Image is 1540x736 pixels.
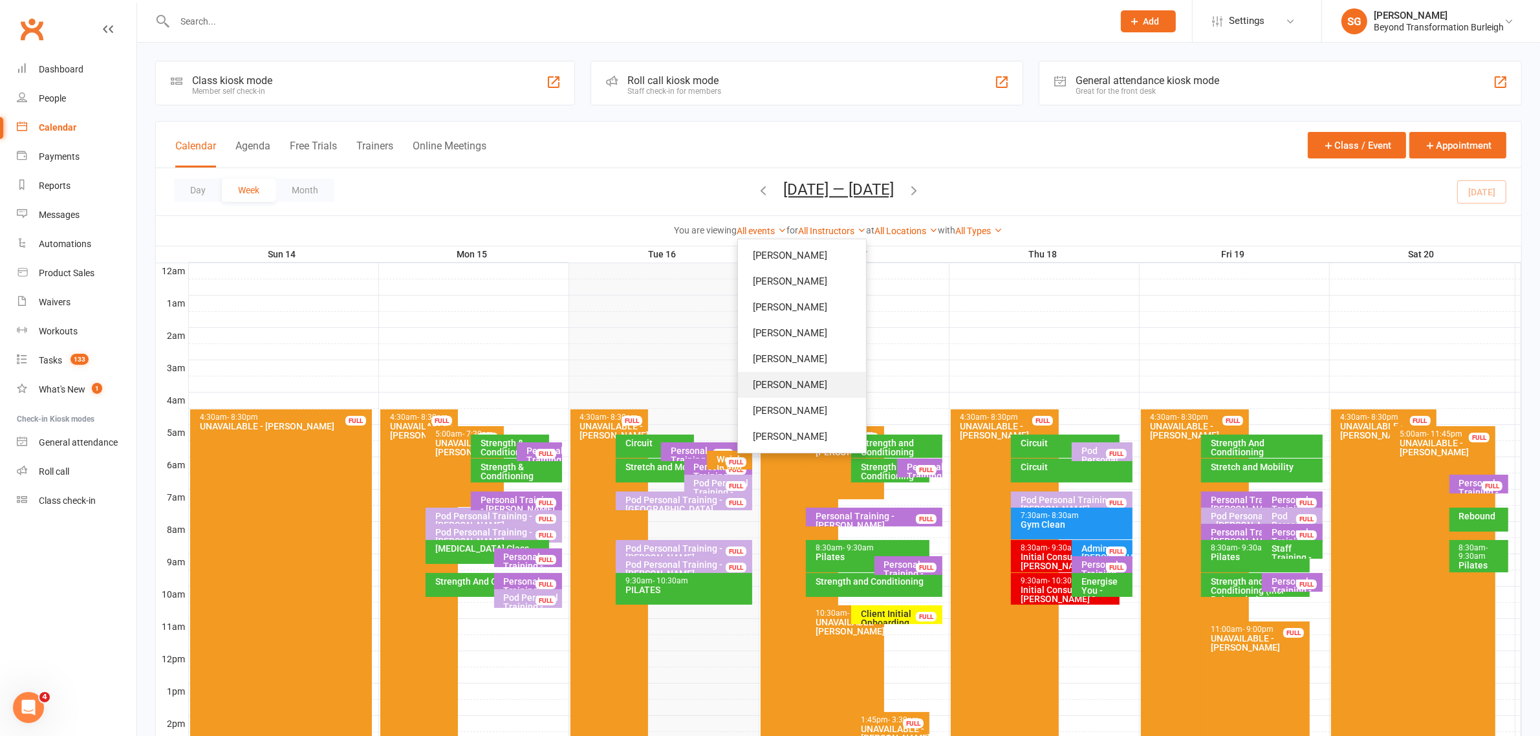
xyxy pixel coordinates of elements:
[693,479,750,506] div: Pod Personal Training - [PERSON_NAME]
[1144,16,1160,27] span: Add
[713,449,733,459] div: FULL
[462,429,493,438] span: - 7:30am
[536,498,556,508] div: FULL
[503,577,560,604] div: Personal Training - [PERSON_NAME]
[17,486,136,515] a: Class kiosk mode
[1076,87,1219,96] div: Great for the front desk
[417,413,448,422] span: - 8:30pm
[847,609,878,618] span: - 9:00pm
[188,246,378,263] th: Sun 14
[738,243,866,268] a: [PERSON_NAME]
[192,74,272,87] div: Class kiosk mode
[815,609,882,618] div: 10:30am
[536,579,556,589] div: FULL
[276,179,334,202] button: Month
[860,716,927,724] div: 1:45pm
[1238,543,1269,552] span: - 9:30am
[39,93,66,103] div: People
[875,226,938,236] a: All Locations
[17,200,136,230] a: Messages
[1210,552,1307,561] div: Pilates
[815,552,927,561] div: Pilates
[435,512,559,539] div: Pod Personal Training - [PERSON_NAME], [PERSON_NAME]
[17,142,136,171] a: Payments
[156,296,188,312] th: 1am
[675,225,737,235] strong: You are viewing
[356,140,393,168] button: Trainers
[17,375,136,404] a: What's New1
[1106,449,1127,459] div: FULL
[39,297,70,307] div: Waivers
[738,372,866,398] a: [PERSON_NAME]
[199,413,370,422] div: 4:30am
[815,512,940,530] div: Personal Training - [PERSON_NAME]
[503,593,560,629] div: Pod Personal Training - [PERSON_NAME], [PERSON_NAME]...
[1020,520,1130,529] div: Gym Clean
[1048,543,1079,552] span: - 9:30am
[1410,416,1431,426] div: FULL
[884,560,940,587] div: Personal Training - [PERSON_NAME]
[1459,543,1488,561] span: - 9:30am
[627,74,721,87] div: Roll call kiosk mode
[916,514,937,524] div: FULL
[1032,416,1053,426] div: FULL
[580,422,646,440] div: UNAVAILABLE - [PERSON_NAME]
[1081,577,1130,613] div: Energise You - GiGong Exercises
[1210,438,1320,457] div: Strength And Conditioning
[235,140,270,168] button: Agenda
[693,462,750,490] div: Personal Training - [PERSON_NAME]
[738,346,866,372] a: [PERSON_NAME]
[156,457,188,473] th: 6am
[1081,446,1130,501] div: Pod Personal Training - [PERSON_NAME], [PERSON_NAME] wi...
[960,422,1057,440] div: UNAVAILABLE - [PERSON_NAME]
[625,438,691,448] div: Circuit
[17,288,136,317] a: Waivers
[480,462,559,481] div: Strength & Conditioning
[580,413,646,422] div: 4:30am
[156,360,188,376] th: 3am
[435,430,501,438] div: 5:00am
[16,13,48,45] a: Clubworx
[1020,552,1117,570] div: Initial Consultation - [PERSON_NAME]
[39,268,94,278] div: Product Sales
[858,433,878,442] div: FULL
[906,462,940,499] div: Personal Training - [PERSON_NAME]
[92,383,102,394] span: 1
[156,651,188,667] th: 12pm
[726,498,746,508] div: FULL
[1020,512,1130,520] div: 7:30am
[737,226,787,236] a: All events
[726,563,746,572] div: FULL
[627,87,721,96] div: Staff check-in for members
[156,328,188,344] th: 2am
[39,466,69,477] div: Roll call
[39,239,91,249] div: Automations
[1020,544,1117,552] div: 8:30am
[738,320,866,346] a: [PERSON_NAME]
[815,544,927,552] div: 8:30am
[290,140,337,168] button: Free Trials
[569,246,759,263] th: Tue 16
[625,462,737,471] div: Stretch and Mobility
[39,151,80,162] div: Payments
[916,563,937,572] div: FULL
[622,416,642,426] div: FULL
[156,522,188,538] th: 8am
[1271,577,1320,604] div: Personal Training - [PERSON_NAME]
[227,413,258,422] span: - 8:30pm
[17,113,136,142] a: Calendar
[39,437,118,448] div: General attendance
[17,84,136,113] a: People
[956,226,1003,236] a: All Types
[1242,625,1274,634] span: - 9:00pm
[738,424,866,449] a: [PERSON_NAME]
[345,416,366,426] div: FULL
[1482,481,1502,491] div: FULL
[536,530,556,540] div: FULL
[1296,514,1317,524] div: FULL
[1106,547,1127,556] div: FULL
[39,692,50,702] span: 4
[1229,6,1264,36] span: Settings
[1296,579,1317,589] div: FULL
[175,140,216,168] button: Calendar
